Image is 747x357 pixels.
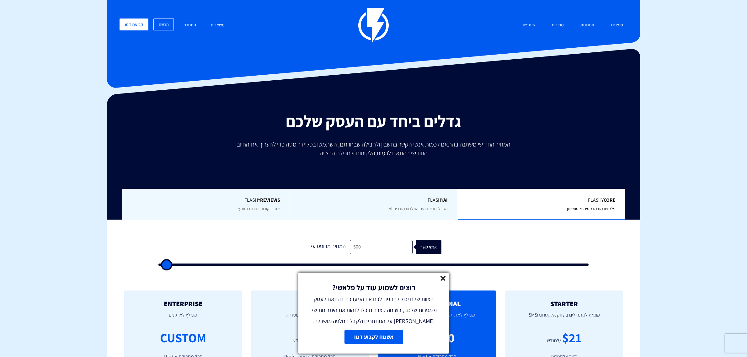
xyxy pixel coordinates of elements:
[112,112,636,130] h2: גדלים ביחד עם העסק שלכם
[292,337,307,344] div: /לחודש
[606,19,628,32] a: מוצרים
[306,240,350,254] div: המחיר מבוסס על
[179,19,201,32] a: התחבר
[131,197,280,204] span: Flashy
[515,300,614,307] h2: STARTER
[567,206,616,211] span: פלטפורמת מרקטינג אוטומיישן
[389,206,448,211] span: הגדילו מכירות עם המלצות מוצרים AI
[160,329,206,347] div: CUSTOM
[547,337,561,344] div: /לחודש
[261,307,360,329] p: מומלץ לצוותי שיווק ומכירות
[547,19,568,32] a: מחירים
[153,19,174,30] a: הרשם
[443,197,448,203] b: AI
[518,19,540,32] a: שותפים
[604,197,616,203] b: Core
[467,197,616,204] span: Flashy
[562,329,581,347] div: $21
[576,19,599,32] a: פתרונות
[232,140,515,157] p: המחיר החודשי משתנה בהתאם לכמות אנשי הקשר בחשבון ולחבילה שבחרתם, השתמשו בסליידר מטה כדי להעריך את ...
[134,307,232,329] p: מומלץ לארגונים
[120,19,148,30] a: קביעת דמו
[300,197,448,204] span: Flashy
[260,197,280,203] b: REVIEWS
[134,300,232,307] h2: ENTERPRISE
[261,300,360,307] h2: MASTER
[238,206,280,211] span: יותר ביקורות בפחות מאמץ
[515,307,614,329] p: מומלץ למתחילים בשיווק אלקטרוני וSMS
[426,240,452,254] div: אנשי קשר
[206,19,229,32] a: משאבים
